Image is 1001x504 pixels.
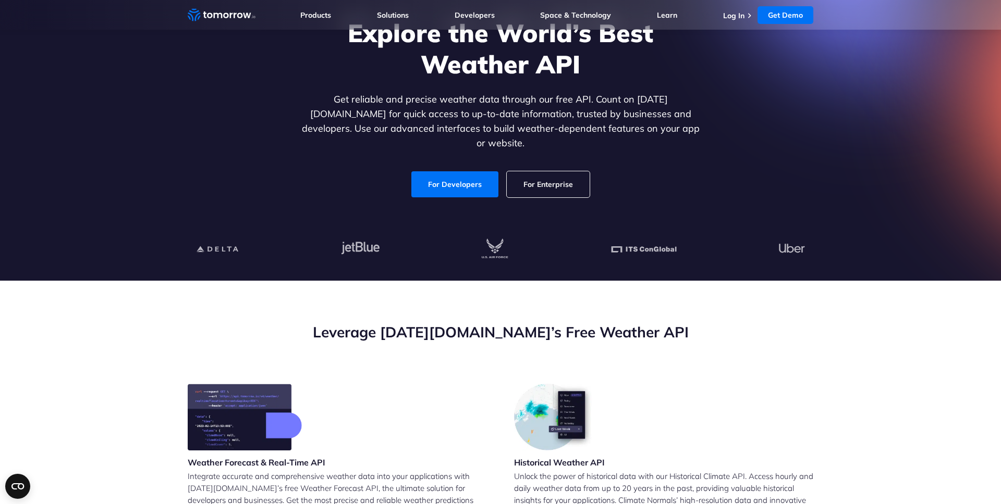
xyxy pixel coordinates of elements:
[723,11,744,20] a: Log In
[188,322,813,342] h2: Leverage [DATE][DOMAIN_NAME]’s Free Weather API
[540,10,611,20] a: Space & Technology
[377,10,409,20] a: Solutions
[657,10,677,20] a: Learn
[758,6,813,24] a: Get Demo
[514,457,605,468] h3: Historical Weather API
[299,17,702,80] h1: Explore the World’s Best Weather API
[299,92,702,150] p: Get reliable and precise weather data through our free API. Count on [DATE][DOMAIN_NAME] for quic...
[300,10,331,20] a: Products
[411,171,498,197] a: For Developers
[5,474,30,499] button: Open CMP widget
[507,171,590,197] a: For Enterprise
[188,7,255,23] a: Home link
[188,457,325,468] h3: Weather Forecast & Real-Time API
[455,10,495,20] a: Developers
